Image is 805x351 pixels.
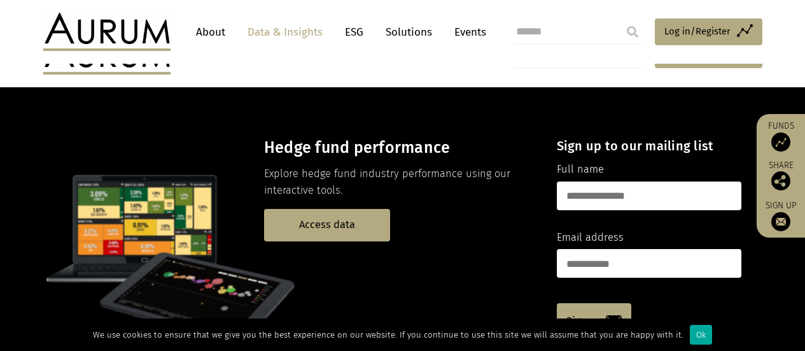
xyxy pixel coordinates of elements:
div: Ok [690,325,712,345]
a: Sign up [557,303,631,339]
a: Solutions [379,20,438,44]
img: Share this post [771,171,790,190]
h3: Hedge fund performance [264,138,535,157]
a: Sign up [763,200,799,231]
label: Email address [557,229,624,246]
img: Access Funds [771,133,790,152]
img: Aurum [43,13,171,51]
a: Log in/Register [655,18,762,45]
h4: Sign up to our mailing list [557,138,741,154]
input: Submit [620,19,645,45]
a: ESG [339,20,370,44]
label: Full name [557,161,604,178]
img: email-icon [606,315,622,327]
img: Sign up to our newsletter [771,212,790,231]
span: Log in/Register [664,24,731,39]
div: Share [763,161,799,190]
a: Access data [264,209,390,241]
a: Events [448,20,486,44]
a: About [190,20,232,44]
a: Data & Insights [241,20,329,44]
p: Explore hedge fund industry performance using our interactive tools. [264,166,535,199]
a: Funds [763,120,799,152]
